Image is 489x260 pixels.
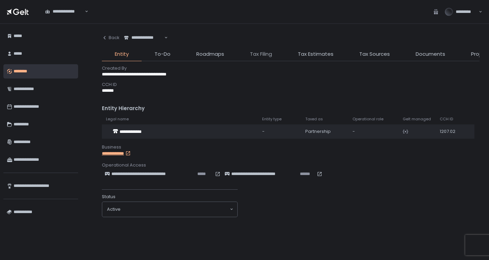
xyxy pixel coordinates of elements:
[102,35,120,41] div: Back
[196,50,224,58] span: Roadmaps
[102,65,479,71] div: Created By
[416,50,445,58] span: Documents
[102,202,237,217] div: Search for option
[102,162,479,168] div: Operational Access
[262,117,282,122] span: Entity type
[305,117,323,122] span: Taxed as
[155,50,170,58] span: To-Do
[102,82,479,88] div: CCH ID
[305,128,344,135] div: Partnership
[102,31,120,45] button: Back
[440,117,453,122] span: CCH ID
[352,117,383,122] span: Operational role
[298,50,333,58] span: Tax Estimates
[107,206,121,212] span: active
[440,128,462,135] div: 1207.02
[102,144,479,150] div: Business
[115,50,129,58] span: Entity
[120,31,168,45] div: Search for option
[359,50,390,58] span: Tax Sources
[163,34,164,41] input: Search for option
[121,206,229,213] input: Search for option
[403,117,431,122] span: Gelt managed
[102,194,115,200] span: Status
[262,128,297,135] div: -
[41,4,88,19] div: Search for option
[106,117,129,122] span: Legal name
[102,105,479,112] div: Entity Hierarchy
[250,50,272,58] span: Tax Filing
[352,128,395,135] div: -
